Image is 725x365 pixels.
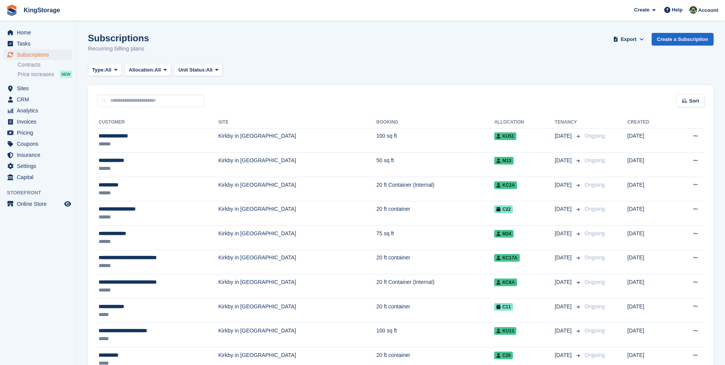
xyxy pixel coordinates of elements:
td: [DATE] [628,323,672,347]
span: Type: [92,66,105,74]
span: [DATE] [555,132,573,140]
span: All [154,66,161,74]
td: Kirkby in [GEOGRAPHIC_DATA] [218,274,376,299]
td: 50 sq ft [376,153,495,177]
td: 20 ft container [376,250,495,274]
button: Unit Status: All [174,64,223,77]
span: Allocation: [129,66,154,74]
th: Booking [376,116,495,129]
span: [DATE] [555,351,573,359]
span: Insurance [17,150,63,160]
span: Ongoing [585,254,605,261]
th: Tenancy [555,116,582,129]
a: menu [4,83,72,94]
td: [DATE] [628,153,672,177]
td: 20 ft container [376,298,495,323]
span: Ongoing [585,133,605,139]
span: Export [621,36,636,43]
span: KC2A [494,181,517,189]
td: Kirkby in [GEOGRAPHIC_DATA] [218,298,376,323]
span: [DATE] [555,205,573,213]
div: NEW [60,70,72,78]
td: Kirkby in [GEOGRAPHIC_DATA] [218,128,376,153]
a: menu [4,49,72,60]
span: All [206,66,213,74]
span: Help [672,6,683,14]
span: [DATE] [555,278,573,286]
span: Settings [17,161,63,171]
td: 20 ft container [376,201,495,226]
td: Kirkby in [GEOGRAPHIC_DATA] [218,201,376,226]
a: menu [4,27,72,38]
span: [DATE] [555,156,573,165]
span: Invoices [17,116,63,127]
td: [DATE] [628,201,672,226]
td: Kirkby in [GEOGRAPHIC_DATA] [218,323,376,347]
td: [DATE] [628,177,672,201]
span: Coupons [17,139,63,149]
td: [DATE] [628,250,672,274]
a: Create a Subscription [652,33,714,46]
a: menu [4,127,72,138]
span: Unit Status: [178,66,206,74]
span: Tasks [17,38,63,49]
td: 100 sq ft [376,323,495,347]
a: menu [4,172,72,182]
span: Account [698,7,718,14]
span: Capital [17,172,63,182]
a: menu [4,105,72,116]
span: C11 [494,303,513,311]
a: menu [4,150,72,160]
a: Preview store [63,199,72,209]
span: [DATE] [555,181,573,189]
p: Recurring billing plans [88,44,149,53]
button: Allocation: All [125,64,171,77]
span: [DATE] [555,230,573,238]
a: menu [4,161,72,171]
td: Kirkby in [GEOGRAPHIC_DATA] [218,226,376,250]
a: menu [4,38,72,49]
td: Kirkby in [GEOGRAPHIC_DATA] [218,250,376,274]
span: C22 [494,205,513,213]
span: Price increases [18,71,54,78]
td: 75 sq ft [376,226,495,250]
td: [DATE] [628,226,672,250]
span: Ongoing [585,206,605,212]
a: Contracts [18,61,72,68]
span: KC6A [494,279,517,286]
td: 100 sq ft [376,128,495,153]
th: Site [218,116,376,129]
span: Home [17,27,63,38]
span: Pricing [17,127,63,138]
td: 20 ft Container (Internal) [376,177,495,201]
button: Type: All [88,64,122,77]
a: menu [4,139,72,149]
th: Allocation [494,116,555,129]
span: [DATE] [555,327,573,335]
span: Ongoing [585,328,605,334]
span: Ongoing [585,182,605,188]
span: M24 [494,230,513,238]
span: Sort [689,97,699,105]
span: KU13 [494,327,516,335]
h1: Subscriptions [88,33,149,43]
span: CRM [17,94,63,105]
span: KU51 [494,132,516,140]
button: Export [612,33,646,46]
td: [DATE] [628,298,672,323]
span: Analytics [17,105,63,116]
a: menu [4,199,72,209]
td: [DATE] [628,128,672,153]
span: Create [634,6,649,14]
span: Sites [17,83,63,94]
a: KingStorage [21,4,63,16]
img: stora-icon-8386f47178a22dfd0bd8f6a31ec36ba5ce8667c1dd55bd0f319d3a0aa187defe.svg [6,5,18,16]
td: Kirkby in [GEOGRAPHIC_DATA] [218,153,376,177]
span: Storefront [7,189,76,197]
img: John King [689,6,697,14]
span: Ongoing [585,279,605,285]
span: Online Store [17,199,63,209]
span: Subscriptions [17,49,63,60]
a: Price increases NEW [18,70,72,78]
span: All [105,66,112,74]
